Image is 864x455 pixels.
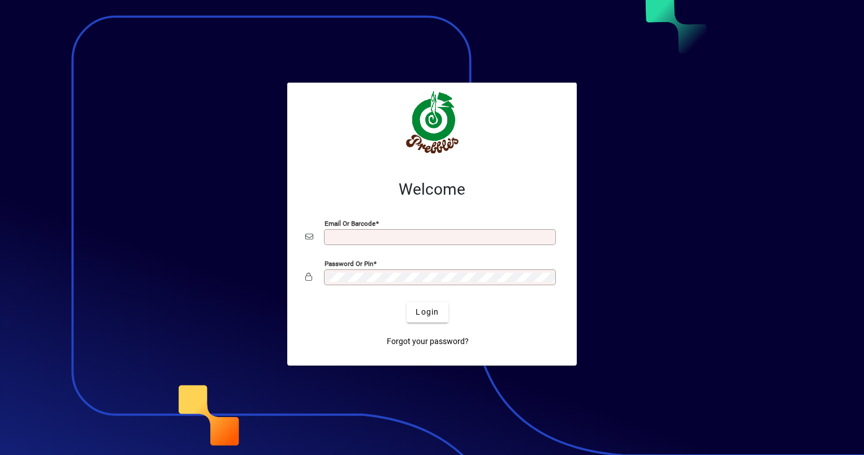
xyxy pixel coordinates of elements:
[407,302,448,323] button: Login
[325,219,375,227] mat-label: Email or Barcode
[325,259,373,267] mat-label: Password or Pin
[387,336,469,347] span: Forgot your password?
[416,306,439,318] span: Login
[305,180,559,199] h2: Welcome
[382,332,473,352] a: Forgot your password?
